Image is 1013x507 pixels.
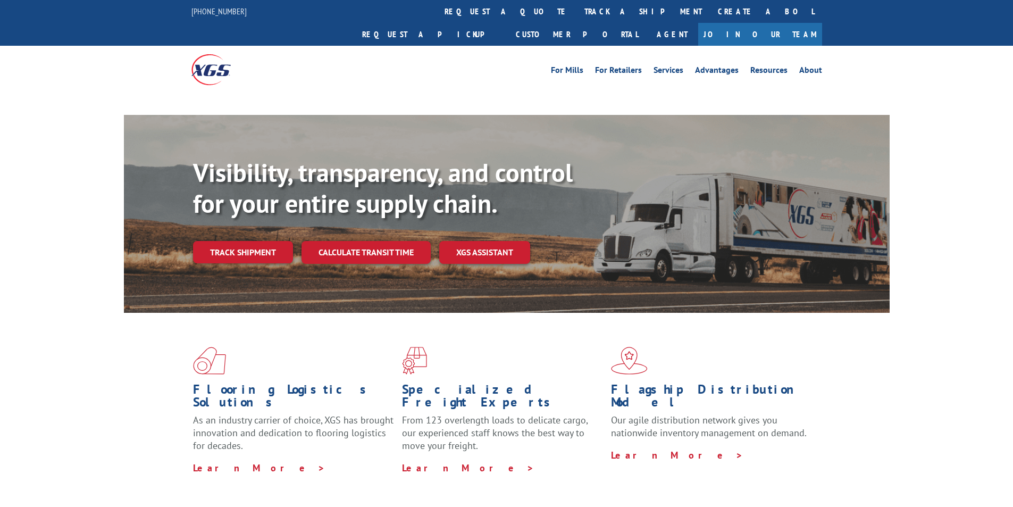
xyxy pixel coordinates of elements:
p: From 123 overlength loads to delicate cargo, our experienced staff knows the best way to move you... [402,414,603,461]
a: Learn More > [193,462,325,474]
span: As an industry carrier of choice, XGS has brought innovation and dedication to flooring logistics... [193,414,394,452]
a: Calculate transit time [302,241,431,264]
a: For Retailers [595,66,642,78]
img: xgs-icon-total-supply-chain-intelligence-red [193,347,226,375]
a: Join Our Team [698,23,822,46]
a: For Mills [551,66,583,78]
img: xgs-icon-focused-on-flooring-red [402,347,427,375]
h1: Specialized Freight Experts [402,383,603,414]
a: Agent [646,23,698,46]
a: Learn More > [611,449,743,461]
a: Request a pickup [354,23,508,46]
a: Advantages [695,66,739,78]
a: Learn More > [402,462,534,474]
h1: Flagship Distribution Model [611,383,812,414]
h1: Flooring Logistics Solutions [193,383,394,414]
a: Services [654,66,683,78]
a: Customer Portal [508,23,646,46]
span: Our agile distribution network gives you nationwide inventory management on demand. [611,414,807,439]
a: [PHONE_NUMBER] [191,6,247,16]
b: Visibility, transparency, and control for your entire supply chain. [193,156,573,220]
a: Track shipment [193,241,293,263]
a: About [799,66,822,78]
a: XGS ASSISTANT [439,241,530,264]
a: Resources [750,66,788,78]
img: xgs-icon-flagship-distribution-model-red [611,347,648,375]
